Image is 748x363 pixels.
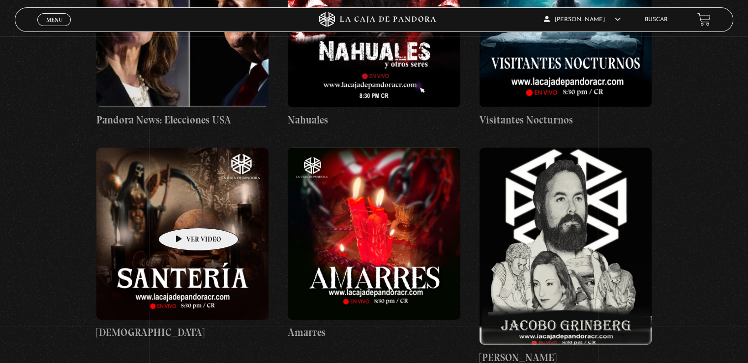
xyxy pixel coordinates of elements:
span: [PERSON_NAME] [544,17,621,23]
h4: Pandora News: Elecciones USA [96,112,269,128]
a: Amarres [288,148,460,340]
span: Cerrar [43,25,66,32]
h4: Visitantes Nocturnos [479,112,652,128]
a: [DEMOGRAPHIC_DATA] [96,148,269,340]
a: Buscar [645,17,668,23]
span: Menu [46,17,62,23]
h4: [DEMOGRAPHIC_DATA] [96,325,269,340]
h4: Nahuales [288,112,460,128]
a: View your shopping cart [697,13,711,26]
h4: Amarres [288,325,460,340]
